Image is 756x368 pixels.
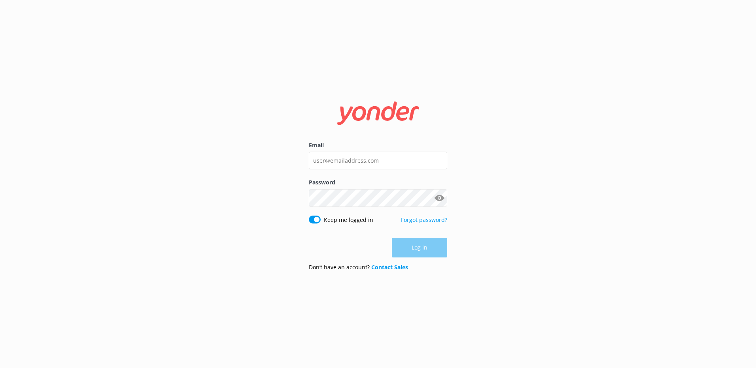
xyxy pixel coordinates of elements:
[309,178,447,187] label: Password
[401,216,447,223] a: Forgot password?
[309,263,408,272] p: Don’t have an account?
[309,141,447,150] label: Email
[371,263,408,271] a: Contact Sales
[431,190,447,206] button: Show password
[324,216,373,224] label: Keep me logged in
[309,152,447,169] input: user@emailaddress.com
